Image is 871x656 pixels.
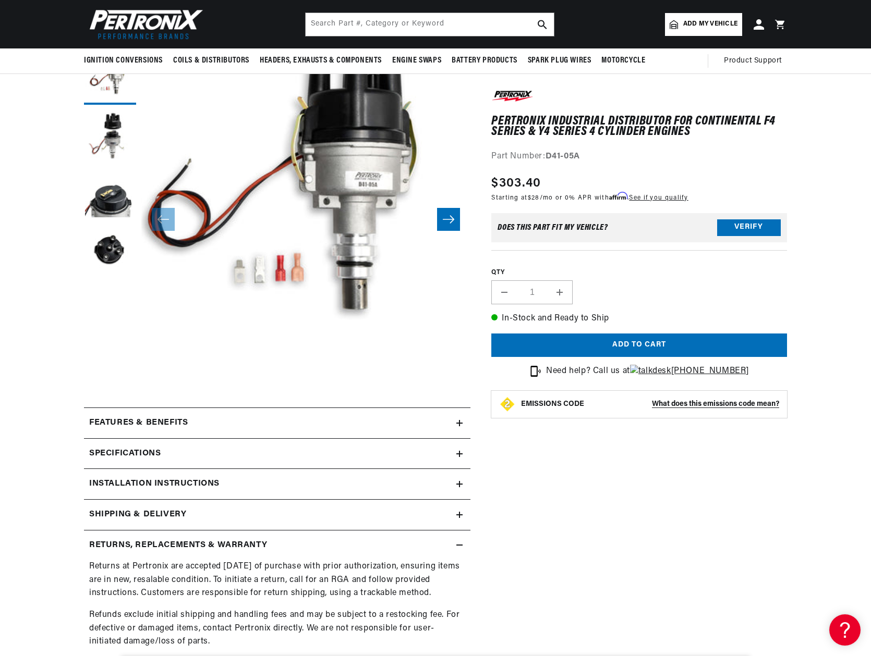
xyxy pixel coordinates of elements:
h2: Installation instructions [89,477,220,491]
h2: Specifications [89,447,161,461]
img: Pertronix [84,6,204,42]
span: Battery Products [452,55,517,66]
span: Headers, Exhausts & Components [260,55,382,66]
span: Spark Plug Wires [528,55,591,66]
summary: Specifications [84,439,470,469]
button: Load image 1 in gallery view [84,53,136,105]
p: Starting at /mo or 0% APR with . [491,193,688,203]
span: Engine Swaps [392,55,441,66]
summary: Installation instructions [84,469,470,499]
h2: Features & Benefits [89,416,188,430]
summary: Coils & Distributors [168,48,255,73]
p: Need help? Call us at [546,365,749,378]
button: Slide left [152,208,175,231]
label: QTY [491,268,787,277]
button: search button [531,13,554,36]
button: Slide right [437,208,460,231]
summary: Headers, Exhausts & Components [255,48,387,73]
span: Motorcycle [601,55,645,66]
h1: PerTronix Industrial Distributor for Continental F4 Series & Y4 Series 4 Cylinder Engines [491,116,787,138]
button: Verify [717,219,781,236]
a: [PHONE_NUMBER] [630,367,749,375]
summary: Ignition Conversions [84,48,168,73]
p: In-Stock and Ready to Ship [491,312,787,326]
media-gallery: Gallery Viewer [84,53,470,387]
summary: Returns, Replacements & Warranty [84,530,470,561]
summary: Spark Plug Wires [523,48,597,73]
span: Product Support [724,55,782,67]
strong: What does this emissions code mean? [652,400,779,408]
a: See if you qualify - Learn more about Affirm Financing (opens in modal) [629,195,688,201]
summary: Shipping & Delivery [84,500,470,530]
span: Ignition Conversions [84,55,163,66]
p: Returns at Pertronix are accepted [DATE] of purchase with prior authorization, ensuring items are... [89,560,465,600]
summary: Motorcycle [596,48,650,73]
span: Affirm [609,192,627,200]
span: $303.40 [491,174,541,193]
summary: Engine Swaps [387,48,446,73]
button: Load image 3 in gallery view [84,167,136,219]
button: Load image 4 in gallery view [84,225,136,277]
button: Add to cart [491,333,787,357]
p: Refunds exclude initial shipping and handling fees and may be subject to a restocking fee. For de... [89,609,465,649]
img: talkdesk [630,365,671,378]
summary: Product Support [724,48,787,73]
strong: D41-05A [546,153,580,161]
strong: EMISSIONS CODE [521,400,584,408]
a: Add my vehicle [665,13,742,36]
h2: Returns, Replacements & Warranty [89,539,267,552]
div: Part Number: [491,151,787,164]
img: Emissions code [499,396,516,413]
summary: Features & Benefits [84,408,470,438]
summary: Battery Products [446,48,523,73]
span: $28 [528,195,540,201]
button: EMISSIONS CODEWhat does this emissions code mean? [521,400,779,409]
button: Load image 2 in gallery view [84,110,136,162]
input: Search Part #, Category or Keyword [306,13,554,36]
h2: Shipping & Delivery [89,508,186,522]
span: Coils & Distributors [173,55,249,66]
div: Does This part fit My vehicle? [498,224,608,232]
span: Add my vehicle [683,19,737,29]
